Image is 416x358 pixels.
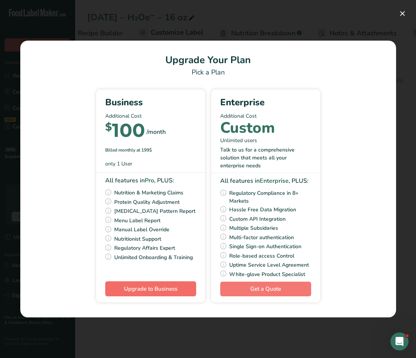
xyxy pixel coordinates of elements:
[29,53,387,67] h1: Upgrade Your Plan
[105,96,196,109] div: Business
[260,177,289,185] b: Enterprise
[229,251,294,261] span: Role-based access Control
[147,127,166,137] div: /month
[229,214,286,224] span: Custom API Integration
[229,223,278,233] span: Multiple Subsidaries
[114,206,195,216] span: [MEDICAL_DATA] Pattern Report
[114,197,180,207] span: Protein Quality Adjustment
[250,285,281,293] span: Get a Quote
[145,176,154,185] b: Pro
[105,123,145,141] div: 100
[220,112,311,120] p: Additional Cost
[229,233,294,242] span: Multi-factor authentication
[220,137,257,144] span: Unlimited users
[220,176,311,185] div: All features in , PLUS:
[114,188,183,197] span: Nutrition & Marketing Claims
[105,120,112,133] span: $
[105,281,196,296] button: Upgrade to Business
[229,205,296,214] span: Hassle Free Data Migration
[229,270,305,279] span: White-glove Product Specialist
[114,243,175,253] span: Regulatory Affairs Expert
[29,67,387,77] div: Pick a Plan
[220,123,275,133] div: Custom
[229,188,311,205] span: Regulatory Compliance in 8+ Markets
[390,332,408,350] iframe: Intercom live chat
[114,234,161,244] span: Nutritionist Support
[105,112,196,120] p: Additional Cost
[114,216,160,225] span: Menu Label Report
[124,285,177,293] span: Upgrade to Business
[220,146,311,170] div: Talk to us for a comprehensive solution that meets all your enterprise needs
[105,160,132,168] span: only 1 User
[114,225,169,234] span: Manual Label Override
[220,96,311,109] div: Enterprise
[105,176,196,185] div: All features in , PLUS:
[114,253,193,262] span: Unlimited Onboarding & Training
[229,242,301,251] span: Single Sign-on Authentication
[105,147,196,153] div: Billed monthly at 199$
[220,282,311,296] a: Get a Quote
[229,260,309,270] span: Uptime Service Level Agreement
